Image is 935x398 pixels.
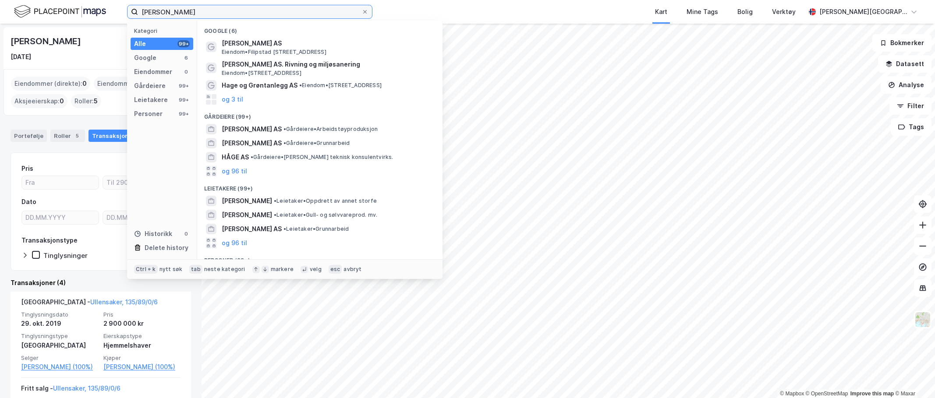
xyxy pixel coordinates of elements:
a: OpenStreetMap [806,391,848,397]
button: Datasett [878,55,931,73]
span: Leietaker • Grunnarbeid [283,225,349,232]
button: Tags [891,118,931,136]
span: Eiendom • [STREET_ADDRESS] [299,82,382,89]
span: [PERSON_NAME] AS [222,38,432,49]
div: [PERSON_NAME] [11,34,82,48]
div: Eiendommer (direkte) : [11,77,90,91]
div: Fritt salg - [21,383,120,397]
div: Kontrollprogram for chat [891,356,935,398]
input: Fra [22,176,99,189]
span: [PERSON_NAME] AS. Rivning og miljøsanering [222,59,432,70]
div: Eiendommer (Indirekte) : [94,77,178,91]
div: 99+ [177,40,190,47]
div: 29. okt. 2019 [21,318,98,329]
div: 99+ [177,82,190,89]
span: Tinglysningstype [21,332,98,340]
span: [PERSON_NAME] AS [222,124,282,134]
button: og 3 til [222,94,243,105]
button: og 96 til [222,166,247,176]
div: Transaksjoner (4) [11,278,191,288]
span: Kjøper [103,354,181,362]
div: [PERSON_NAME][GEOGRAPHIC_DATA] [819,7,907,17]
span: [PERSON_NAME] AS [222,224,282,234]
div: Transaksjoner [89,130,149,142]
div: Kart [655,7,667,17]
a: Mapbox [780,391,804,397]
div: Roller [50,130,85,142]
input: Til 2900000 [103,176,180,189]
div: velg [310,266,322,273]
button: og 96 til [222,238,247,248]
div: avbryt [344,266,361,273]
span: Eiendom • Filipstad [STREET_ADDRESS] [222,49,326,56]
div: Delete history [145,243,188,253]
span: Gårdeiere • Grunnarbeid [283,140,350,147]
div: nytt søk [159,266,183,273]
div: Roller : [71,94,101,108]
span: [PERSON_NAME] [222,210,272,220]
a: Ullensaker, 135/89/0/6 [90,298,158,306]
div: esc [329,265,342,274]
div: Ctrl + k [134,265,158,274]
span: • [299,82,302,88]
span: • [283,140,286,146]
div: Leietakere [134,95,168,105]
span: [PERSON_NAME] AS [222,138,282,148]
span: 0 [60,96,64,106]
span: 5 [94,96,98,106]
div: Tinglysninger [43,251,88,260]
div: Google (6) [197,21,443,36]
div: Mine Tags [687,7,718,17]
div: Kategori [134,28,193,34]
div: Personer [134,109,163,119]
span: • [283,225,286,232]
iframe: Chat Widget [891,356,935,398]
div: 0 [183,68,190,75]
span: [PERSON_NAME] [222,196,272,206]
div: 5 [73,131,81,140]
div: neste kategori [204,266,245,273]
div: Historikk [134,229,172,239]
div: Transaksjonstype [21,235,78,246]
div: 99+ [177,96,190,103]
img: Z [914,311,931,328]
div: tab [189,265,202,274]
span: Leietaker • Gull- og sølvvareprod. mv. [274,211,377,218]
div: markere [271,266,294,273]
div: Dato [21,197,36,207]
span: • [274,211,276,218]
div: Hjemmelshaver [103,340,181,351]
span: 0 [82,78,87,89]
button: Filter [889,97,931,115]
a: [PERSON_NAME] (100%) [103,362,181,372]
div: Bolig [737,7,753,17]
div: Eiendommer [134,67,172,77]
input: Søk på adresse, matrikkel, gårdeiere, leietakere eller personer [138,5,361,18]
div: Gårdeiere (99+) [197,106,443,122]
a: Ullensaker, 135/89/0/6 [53,384,120,392]
div: Alle [134,39,146,49]
div: Portefølje [11,130,47,142]
a: [PERSON_NAME] (100%) [21,362,98,372]
div: Google [134,53,156,63]
div: 2 900 000 kr [103,318,181,329]
span: Leietaker • Oppdrett av annet storfe [274,197,377,204]
div: Leietakere (99+) [197,178,443,194]
div: [GEOGRAPHIC_DATA] - [21,297,158,311]
div: [DATE] [11,52,31,62]
div: 99+ [177,110,190,117]
div: 0 [183,230,190,237]
input: DD.MM.YYYY [103,211,180,224]
span: Hage og Grøntanlegg AS [222,80,297,91]
div: Pris [21,163,33,174]
a: Improve this map [850,391,894,397]
span: Tinglysningsdato [21,311,98,318]
span: Pris [103,311,181,318]
div: Personer (99+) [197,250,443,266]
span: Gårdeiere • [PERSON_NAME] teknisk konsulentvirks. [251,154,393,161]
button: Bokmerker [872,34,931,52]
div: 6 [183,54,190,61]
div: Gårdeiere [134,81,166,91]
span: HÅGE AS [222,152,249,162]
button: Analyse [881,76,931,94]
